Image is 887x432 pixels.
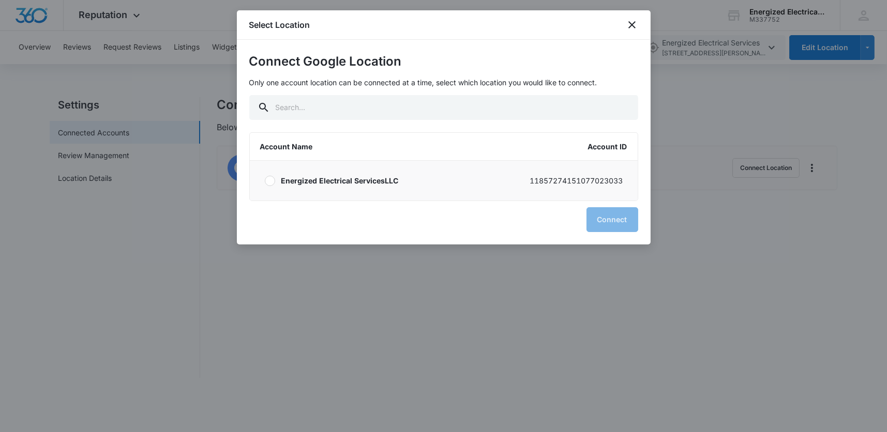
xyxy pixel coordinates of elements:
[249,52,638,71] h4: Connect Google Location
[588,141,627,152] p: Account ID
[626,19,638,31] button: close
[281,175,399,186] p: Energized Electrical ServicesLLC
[530,175,623,186] p: 11857274151077023033
[260,141,313,152] p: Account Name
[249,19,310,31] h1: Select Location
[249,95,638,120] input: Search...
[249,77,638,88] p: Only one account location can be connected at a time, select which location you would like to con...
